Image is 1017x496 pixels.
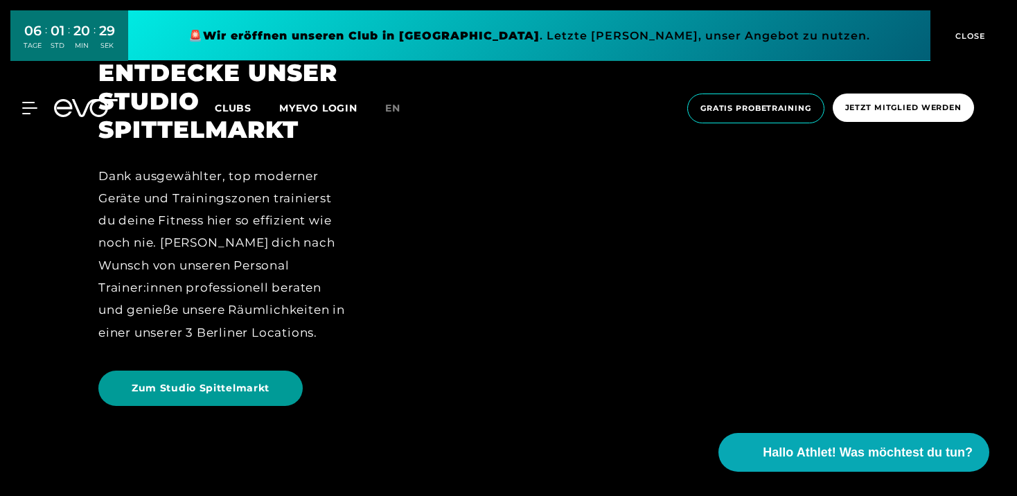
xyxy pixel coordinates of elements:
[98,165,346,344] div: Dank ausgewählter, top moderner Geräte und Trainingszonen trainierst du deine Fitness hier so eff...
[68,22,70,59] div: :
[718,433,989,472] button: Hallo Athlet! Was möchtest du tun?
[24,41,42,51] div: TAGE
[385,102,400,114] span: en
[94,22,96,59] div: :
[24,21,42,41] div: 06
[99,21,115,41] div: 29
[700,103,811,114] span: Gratis Probetraining
[845,102,962,114] span: Jetzt Mitglied werden
[73,41,90,51] div: MIN
[51,21,64,41] div: 01
[930,10,1007,61] button: CLOSE
[132,381,269,396] span: Zum Studio Spittelmarkt
[952,30,986,42] span: CLOSE
[99,41,115,51] div: SEK
[683,94,829,123] a: Gratis Probetraining
[215,102,251,114] span: Clubs
[45,22,47,59] div: :
[385,100,417,116] a: en
[763,443,973,462] span: Hallo Athlet! Was möchtest du tun?
[215,101,279,114] a: Clubs
[829,94,978,123] a: Jetzt Mitglied werden
[73,21,90,41] div: 20
[279,102,357,114] a: MYEVO LOGIN
[98,360,308,416] a: Zum Studio Spittelmarkt
[51,41,64,51] div: STD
